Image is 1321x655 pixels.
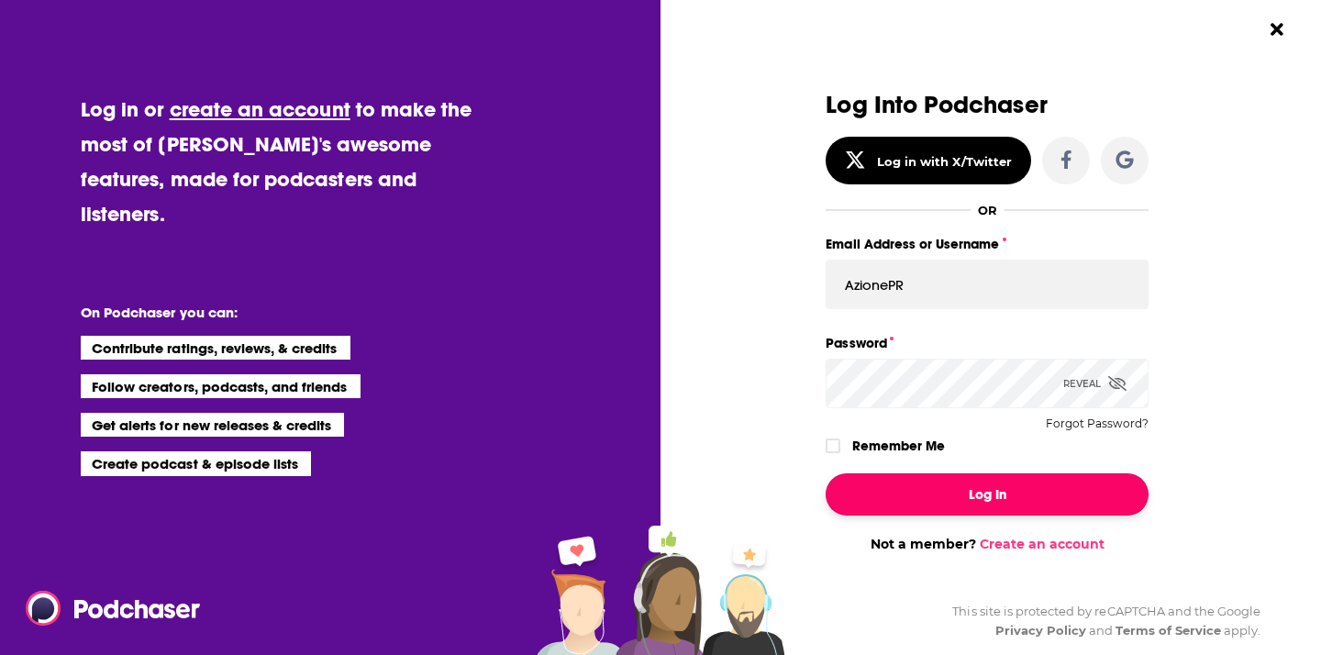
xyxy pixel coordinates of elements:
[826,473,1149,516] button: Log In
[81,413,344,437] li: Get alerts for new releases & credits
[1116,623,1221,638] a: Terms of Service
[978,203,997,217] div: OR
[826,536,1149,552] div: Not a member?
[980,536,1105,552] a: Create an account
[81,374,361,398] li: Follow creators, podcasts, and friends
[1046,417,1149,430] button: Forgot Password?
[81,304,448,321] li: On Podchaser you can:
[1260,12,1294,47] button: Close Button
[81,336,350,360] li: Contribute ratings, reviews, & credits
[81,451,311,475] li: Create podcast & episode lists
[1063,359,1127,408] div: Reveal
[826,137,1031,184] button: Log in with X/Twitter
[995,623,1087,638] a: Privacy Policy
[826,232,1149,256] label: Email Address or Username
[26,591,202,626] img: Podchaser - Follow, Share and Rate Podcasts
[852,434,945,458] label: Remember Me
[170,96,350,122] a: create an account
[826,92,1149,118] h3: Log Into Podchaser
[877,154,1012,169] div: Log in with X/Twitter
[826,331,1149,355] label: Password
[26,591,187,626] a: Podchaser - Follow, Share and Rate Podcasts
[826,260,1149,309] input: Email Address or Username
[938,602,1260,640] div: This site is protected by reCAPTCHA and the Google and apply.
